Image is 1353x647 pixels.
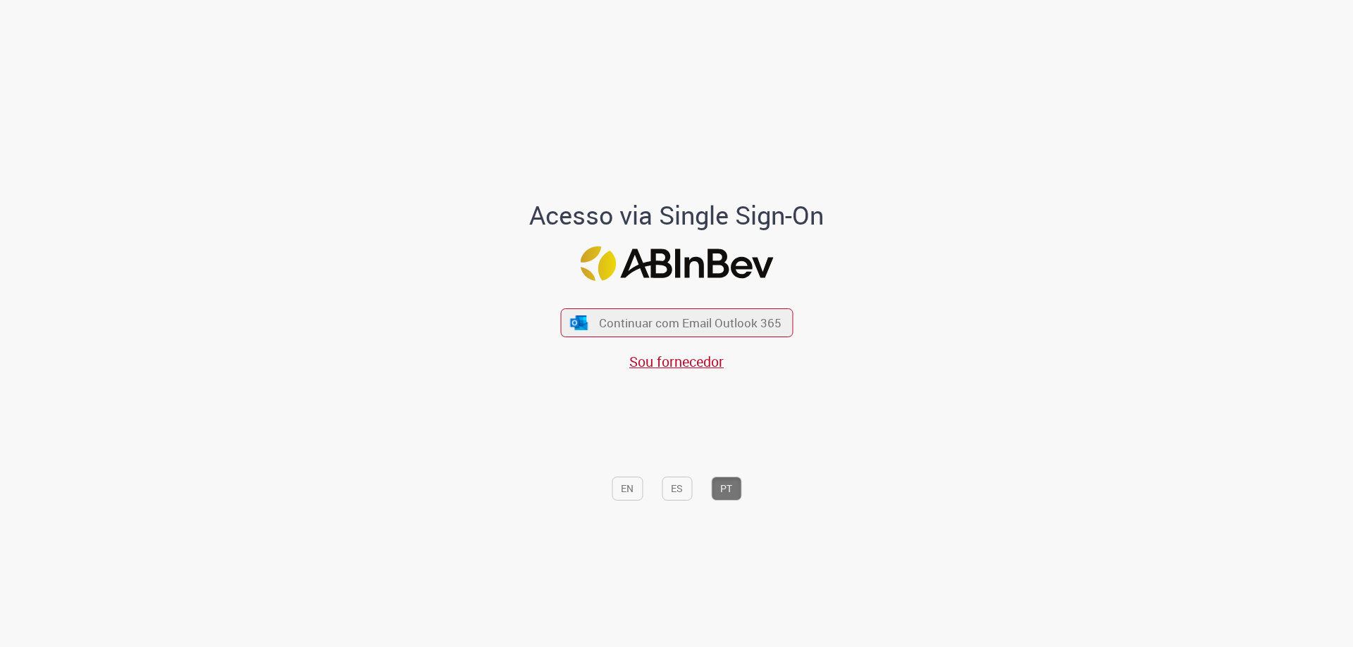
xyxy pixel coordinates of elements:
a: Sou fornecedor [629,352,724,371]
button: ES [662,477,692,501]
button: EN [612,477,643,501]
button: PT [711,477,741,501]
span: Continuar com Email Outlook 365 [599,315,781,331]
img: Logo ABInBev [580,246,773,281]
img: ícone Azure/Microsoft 360 [569,315,589,330]
button: ícone Azure/Microsoft 360 Continuar com Email Outlook 365 [560,308,793,337]
h1: Acesso via Single Sign-On [481,201,872,230]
